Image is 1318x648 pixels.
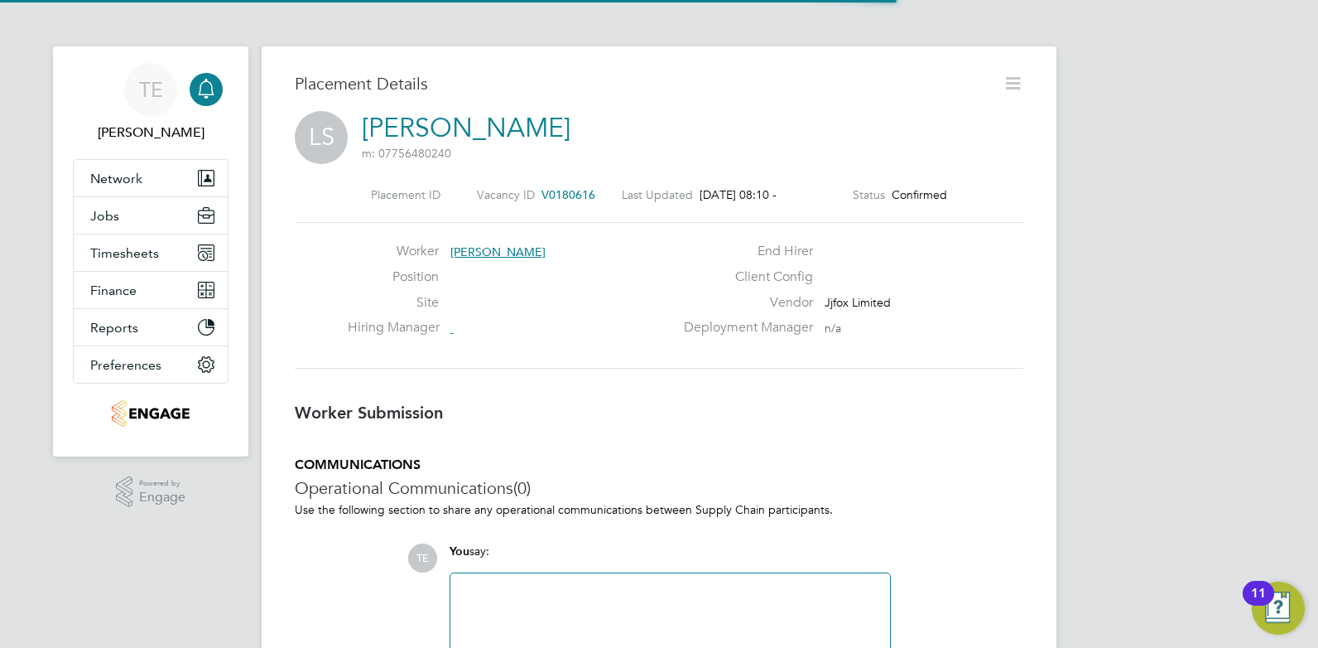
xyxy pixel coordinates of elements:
[74,197,228,234] button: Jobs
[348,294,439,312] label: Site
[450,244,546,259] span: [PERSON_NAME]
[74,160,228,196] button: Network
[295,73,990,94] h3: Placement Details
[513,477,531,499] span: (0)
[90,283,137,298] span: Finance
[825,321,841,336] span: n/a
[450,544,891,573] div: say:
[825,295,891,310] span: Jjfox Limited
[450,544,469,559] span: You
[371,187,440,202] label: Placement ID
[139,476,185,491] span: Powered by
[90,357,161,373] span: Preferences
[674,294,813,312] label: Vendor
[674,319,813,336] label: Deployment Manager
[90,208,119,224] span: Jobs
[139,79,163,100] span: TE
[541,187,595,202] span: V0180616
[73,400,228,427] a: Go to home page
[1252,582,1305,635] button: Open Resource Center, 11 new notifications
[73,63,228,143] a: TE[PERSON_NAME]
[73,123,228,143] span: Tom Ellis
[892,187,947,202] span: Confirmed
[74,346,228,383] button: Preferences
[674,243,813,260] label: End Hirer
[295,502,1023,517] p: Use the following section to share any operational communications between Supply Chain participants.
[348,319,439,336] label: Hiring Manager
[348,243,439,260] label: Worker
[408,544,437,573] span: TE
[1251,593,1266,615] div: 11
[90,171,142,186] span: Network
[139,491,185,505] span: Engage
[112,400,189,427] img: jjfox-logo-retina.png
[74,235,228,271] button: Timesheets
[295,477,1023,499] h3: Operational Communications
[53,46,248,457] nav: Main navigation
[90,245,159,261] span: Timesheets
[622,187,693,202] label: Last Updated
[674,268,813,286] label: Client Config
[477,187,535,202] label: Vacancy ID
[853,187,885,202] label: Status
[295,111,348,164] span: LS
[116,476,186,508] a: Powered byEngage
[295,457,1023,474] h5: COMMUNICATIONS
[700,187,777,202] span: [DATE] 08:10 -
[362,146,451,161] span: m: 07756480240
[362,112,570,144] a: [PERSON_NAME]
[90,320,138,336] span: Reports
[74,309,228,346] button: Reports
[348,268,439,286] label: Position
[295,403,443,423] b: Worker Submission
[74,272,228,308] button: Finance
